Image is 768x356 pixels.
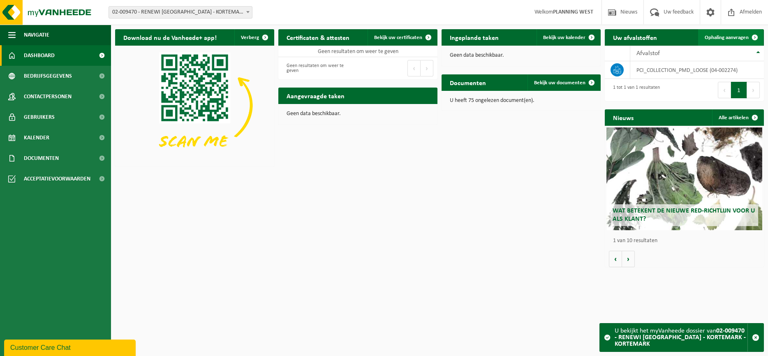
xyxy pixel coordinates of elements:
h2: Download nu de Vanheede+ app! [115,29,225,45]
div: Geen resultaten om weer te geven [282,59,354,77]
button: Vorige [609,251,622,267]
a: Alle artikelen [712,109,763,126]
span: Navigatie [24,25,49,45]
img: Download de VHEPlus App [115,46,274,165]
strong: PLANNING WEST [553,9,593,15]
h2: Documenten [442,74,494,90]
span: Afvalstof [636,50,660,57]
span: Documenten [24,148,59,169]
h2: Ingeplande taken [442,29,507,45]
a: Wat betekent de nieuwe RED-richtlijn voor u als klant? [606,127,762,230]
a: Ophaling aanvragen [698,29,763,46]
p: 1 van 10 resultaten [613,238,760,244]
span: Bekijk uw certificaten [374,35,422,40]
a: Bekijk uw documenten [527,74,600,91]
h2: Nieuws [605,109,642,125]
span: Kalender [24,127,49,148]
span: Bekijk uw kalender [543,35,585,40]
p: Geen data beschikbaar. [450,53,592,58]
span: Contactpersonen [24,86,72,107]
button: Next [747,82,760,98]
span: 02-009470 - RENEWI BELGIUM - KORTEMARK - KORTEMARK [109,7,252,18]
button: Next [421,60,433,76]
a: Bekijk uw certificaten [368,29,437,46]
span: Bedrijfsgegevens [24,66,72,86]
span: Ophaling aanvragen [705,35,749,40]
button: Previous [407,60,421,76]
span: Bekijk uw documenten [534,80,585,86]
h2: Certificaten & attesten [278,29,358,45]
a: Bekijk uw kalender [537,29,600,46]
button: Previous [718,82,731,98]
div: 1 tot 1 van 1 resultaten [609,81,660,99]
td: PCI_COLLECTION_PMD_LOOSE (04-002274) [630,61,764,79]
h2: Aangevraagde taken [278,88,353,104]
strong: 02-009470 - RENEWI [GEOGRAPHIC_DATA] - KORTEMARK - KORTEMARK [615,328,746,347]
p: U heeft 75 ongelezen document(en). [450,98,592,104]
td: Geen resultaten om weer te geven [278,46,437,57]
iframe: chat widget [4,338,137,356]
span: Dashboard [24,45,55,66]
button: 1 [731,82,747,98]
button: Verberg [234,29,273,46]
span: Acceptatievoorwaarden [24,169,90,189]
p: Geen data beschikbaar. [287,111,429,117]
span: Gebruikers [24,107,55,127]
button: Volgende [622,251,635,267]
span: Wat betekent de nieuwe RED-richtlijn voor u als klant? [613,208,755,222]
span: 02-009470 - RENEWI BELGIUM - KORTEMARK - KORTEMARK [109,6,252,18]
span: Verberg [241,35,259,40]
div: U bekijkt het myVanheede dossier van [615,324,747,351]
h2: Uw afvalstoffen [605,29,665,45]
